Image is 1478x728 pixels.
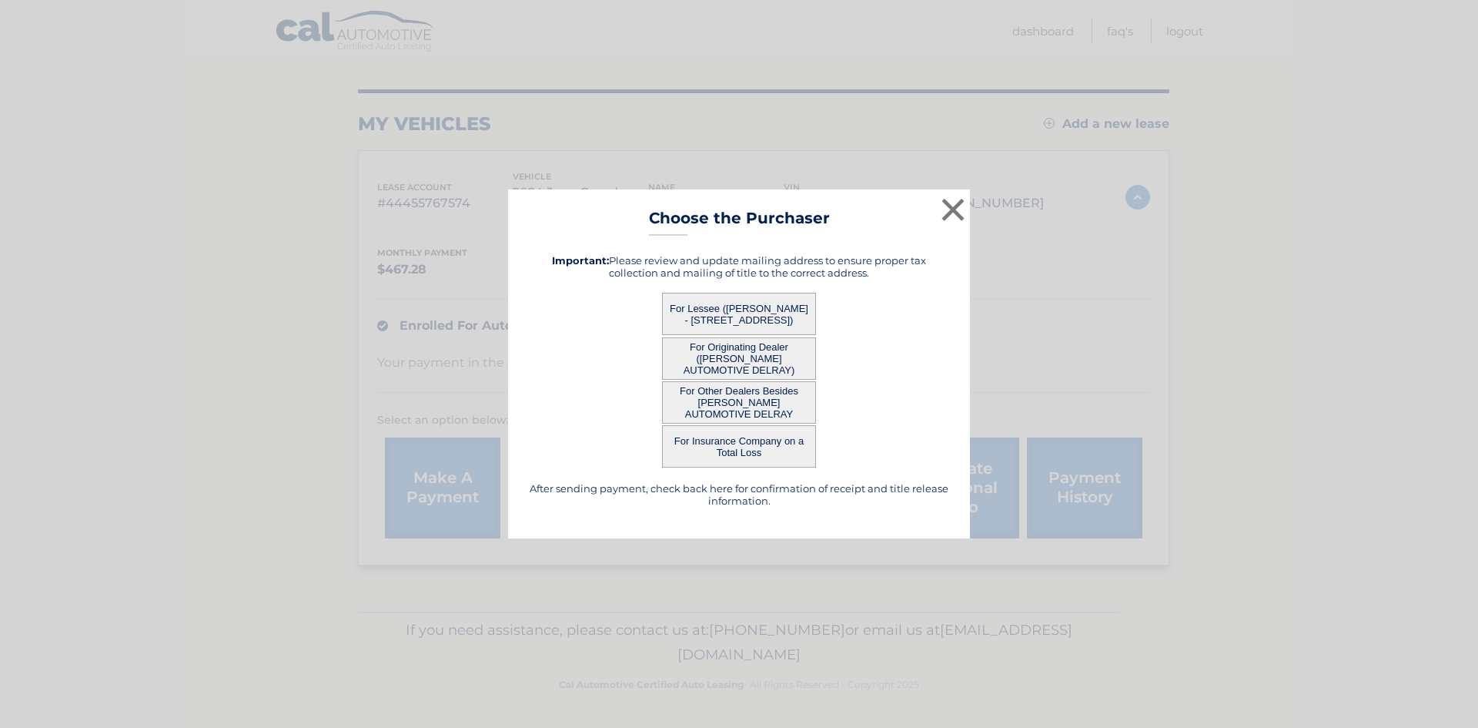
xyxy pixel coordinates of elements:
button: For Other Dealers Besides [PERSON_NAME] AUTOMOTIVE DELRAY [662,381,816,424]
button: For Lessee ([PERSON_NAME] - [STREET_ADDRESS]) [662,293,816,335]
h3: Choose the Purchaser [649,209,830,236]
button: For Insurance Company on a Total Loss [662,425,816,468]
h5: Please review and update mailing address to ensure proper tax collection and mailing of title to ... [527,254,951,279]
strong: Important: [552,254,609,267]
button: For Originating Dealer ([PERSON_NAME] AUTOMOTIVE DELRAY) [662,337,816,380]
h5: After sending payment, check back here for confirmation of receipt and title release information. [527,482,951,507]
button: × [938,194,968,225]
